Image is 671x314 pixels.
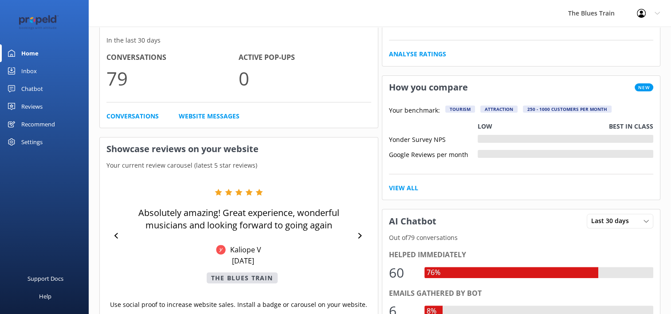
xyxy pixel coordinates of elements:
img: 12-1677471078.png [13,15,64,30]
p: [DATE] [232,256,254,266]
div: Chatbot [21,80,43,98]
div: Recommend [21,115,55,133]
h3: How you compare [382,76,475,99]
div: Settings [21,133,43,151]
div: Helped immediately [389,249,654,261]
a: Analyse Ratings [389,49,446,59]
div: 60 [389,262,416,283]
p: The Blues Train [207,272,278,283]
div: Yonder Survey NPS [389,135,478,143]
p: Low [478,122,492,131]
div: 250 - 1000 customers per month [523,106,612,113]
h3: AI Chatbot [382,210,443,233]
div: Tourism [445,106,475,113]
h3: Showcase reviews on your website [100,137,378,161]
div: Google Reviews per month [389,150,478,158]
p: Out of 79 conversations [382,233,660,243]
div: Attraction [480,106,518,113]
img: Yonder [216,245,226,255]
div: Inbox [21,62,37,80]
p: Your benchmark: [389,106,440,116]
p: Kaliope V [226,245,261,255]
div: Help [39,287,51,305]
span: Last 30 days [591,216,634,226]
p: Use social proof to increase website sales. Install a badge or carousel on your website. [110,300,367,310]
a: View All [389,183,418,193]
p: Best in class [609,122,653,131]
p: Absolutely amazing! Great experience, wonderful musicians and looking forward to going again [124,207,353,232]
div: 76% [424,267,443,279]
div: Reviews [21,98,43,115]
div: Emails gathered by bot [389,288,654,299]
h4: Active Pop-ups [239,52,371,63]
p: 79 [106,63,239,93]
p: In the last 30 days [100,35,378,45]
a: Conversations [106,111,159,121]
p: Your current review carousel (latest 5 star reviews) [100,161,378,170]
span: New [635,83,653,91]
h4: Conversations [106,52,239,63]
div: Home [21,44,39,62]
p: 0 [239,63,371,93]
a: Website Messages [179,111,239,121]
div: Support Docs [27,270,63,287]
